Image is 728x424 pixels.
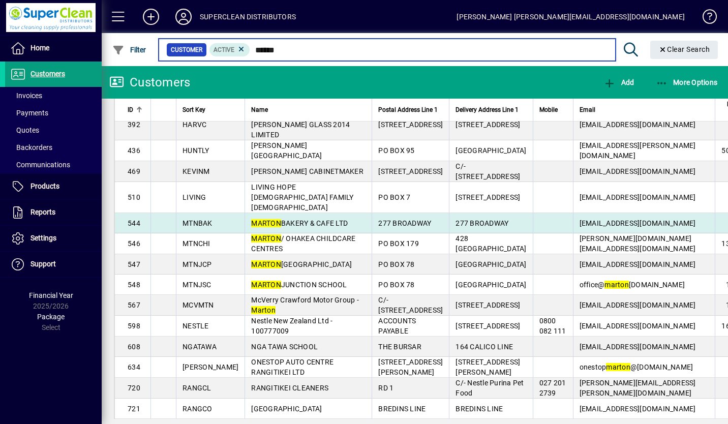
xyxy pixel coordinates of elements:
[183,146,209,155] span: HUNTLY
[128,167,140,175] span: 469
[580,281,685,289] span: office@ [DOMAIN_NAME]
[10,126,39,134] span: Quotes
[110,41,149,59] button: Filter
[251,343,318,351] span: NGA TAWA SCHOOL
[128,104,133,115] span: ID
[539,104,567,115] div: Mobile
[183,384,211,392] span: RANGCL
[378,405,426,413] span: BREDINS LINE
[580,167,696,175] span: [EMAIL_ADDRESS][DOMAIN_NAME]
[251,219,281,227] em: MARTON
[128,301,140,309] span: 567
[10,161,70,169] span: Communications
[580,322,696,330] span: [EMAIL_ADDRESS][DOMAIN_NAME]
[251,317,332,335] span: Nestle New Zealand Ltd - 100777009
[128,384,140,392] span: 720
[378,281,414,289] span: PO BOX 78
[580,219,696,227] span: [EMAIL_ADDRESS][DOMAIN_NAME]
[183,281,211,289] span: MTNJSC
[10,143,52,152] span: Backorders
[603,78,634,86] span: Add
[31,208,55,216] span: Reports
[456,219,508,227] span: 277 BROADWAY
[128,104,144,115] div: ID
[251,281,281,289] em: MARTON
[378,104,438,115] span: Postal Address Line 1
[167,8,200,26] button: Profile
[580,141,696,160] span: [EMAIL_ADDRESS][PERSON_NAME][DOMAIN_NAME]
[31,70,65,78] span: Customers
[251,183,353,211] span: LIVING HOPE [DEMOGRAPHIC_DATA] FAMILY [DEMOGRAPHIC_DATA]
[10,92,42,100] span: Invoices
[539,317,566,335] span: 0800 082 111
[109,74,190,90] div: Customers
[456,343,513,351] span: 164 CALICO LINE
[128,120,140,129] span: 392
[183,363,238,371] span: [PERSON_NAME]
[183,104,205,115] span: Sort Key
[5,252,102,277] a: Support
[251,234,355,253] span: / OHAKEA CHILDCARE CENTRES
[456,301,520,309] span: [STREET_ADDRESS]
[656,78,718,86] span: More Options
[37,313,65,321] span: Package
[251,296,359,314] span: McVerry Crawford Motor Group -
[601,73,636,92] button: Add
[5,122,102,139] a: Quotes
[251,306,276,314] em: Marton
[183,120,206,129] span: HARVC
[378,384,393,392] span: RD 1
[5,139,102,156] a: Backorders
[128,239,140,248] span: 546
[135,8,167,26] button: Add
[580,193,696,201] span: [EMAIL_ADDRESS][DOMAIN_NAME]
[378,239,419,248] span: PO BOX 179
[604,281,629,289] em: marton
[580,260,696,268] span: [EMAIL_ADDRESS][DOMAIN_NAME]
[539,379,566,397] span: 027 201 2739
[5,36,102,61] a: Home
[31,260,56,268] span: Support
[31,234,56,242] span: Settings
[128,405,140,413] span: 721
[653,73,720,92] button: More Options
[378,193,410,201] span: PO BOX 7
[251,405,322,413] span: [GEOGRAPHIC_DATA]
[251,234,281,243] em: MARTON
[456,358,520,376] span: [STREET_ADDRESS][PERSON_NAME]
[606,363,630,371] em: marton
[5,226,102,251] a: Settings
[456,120,520,129] span: [STREET_ADDRESS]
[5,104,102,122] a: Payments
[251,281,347,289] span: JUNCTION SCHOOL
[378,219,431,227] span: 277 BROADWAY
[128,343,140,351] span: 608
[378,296,443,314] span: C/- [STREET_ADDRESS]
[183,167,210,175] span: KEVINM
[456,322,520,330] span: [STREET_ADDRESS]
[456,260,526,268] span: [GEOGRAPHIC_DATA]
[456,146,526,155] span: [GEOGRAPHIC_DATA]
[580,120,696,129] span: [EMAIL_ADDRESS][DOMAIN_NAME]
[251,260,352,268] span: [GEOGRAPHIC_DATA]
[183,343,217,351] span: NGATAWA
[183,405,213,413] span: RANGCO
[456,234,526,253] span: 428 [GEOGRAPHIC_DATA]
[650,41,718,59] button: Clear
[580,234,696,253] span: [PERSON_NAME][DOMAIN_NAME][EMAIL_ADDRESS][DOMAIN_NAME]
[251,260,281,268] em: MARTON
[378,358,443,376] span: [STREET_ADDRESS][PERSON_NAME]
[580,104,595,115] span: Email
[5,87,102,104] a: Invoices
[457,9,685,25] div: [PERSON_NAME] [PERSON_NAME][EMAIL_ADDRESS][DOMAIN_NAME]
[378,167,443,175] span: [STREET_ADDRESS]
[580,343,696,351] span: [EMAIL_ADDRESS][DOMAIN_NAME]
[456,104,519,115] span: Delivery Address Line 1
[112,46,146,54] span: Filter
[128,146,140,155] span: 436
[580,301,696,309] span: [EMAIL_ADDRESS][DOMAIN_NAME]
[251,219,348,227] span: BAKERY & CAFE LTD
[31,44,49,52] span: Home
[251,104,366,115] div: Name
[128,322,140,330] span: 598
